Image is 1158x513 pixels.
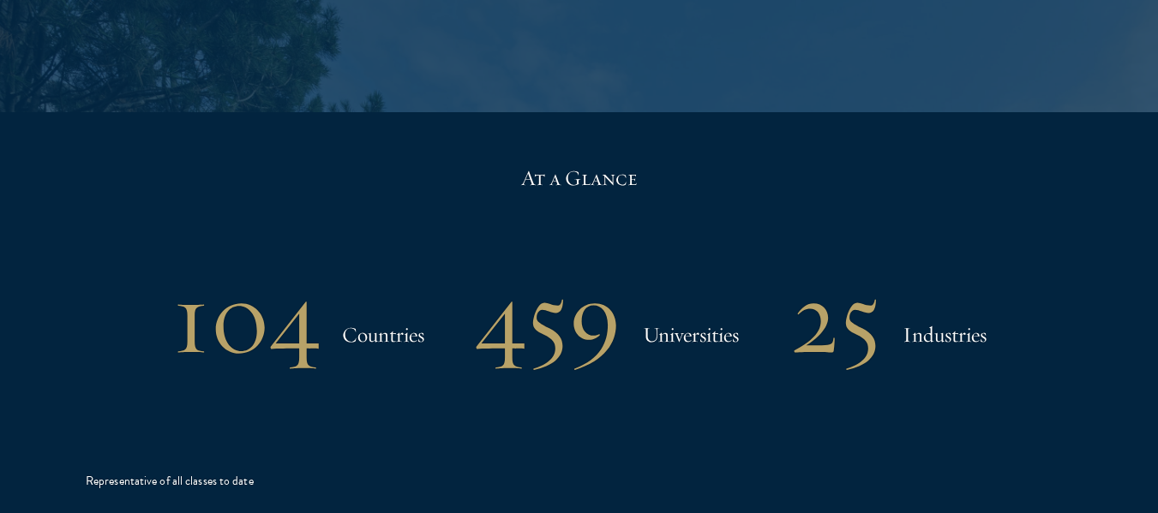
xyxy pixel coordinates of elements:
h3: Universities [643,318,739,352]
h1: 459 [476,273,621,362]
h1: 104 [172,273,321,362]
h1: 25 [790,273,881,362]
div: Representative of all classes to date [86,473,254,490]
h3: Countries [342,318,424,352]
h5: At a Glance [86,164,1072,193]
h3: Industries [903,318,987,352]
